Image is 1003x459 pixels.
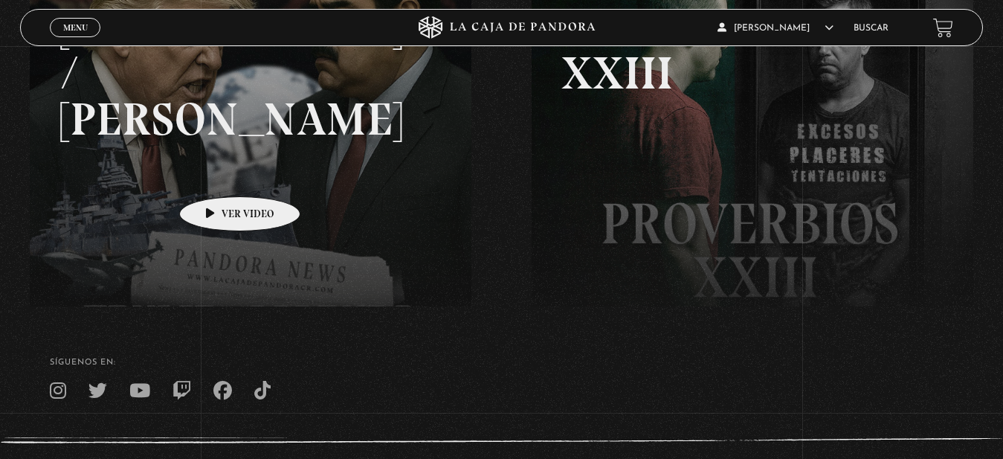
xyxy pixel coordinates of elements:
span: Menu [63,23,88,32]
span: [PERSON_NAME] [717,24,833,33]
a: Buscar [854,24,888,33]
span: Cerrar [58,36,93,46]
a: View your shopping cart [933,18,953,38]
h4: SÍguenos en: [50,359,952,367]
